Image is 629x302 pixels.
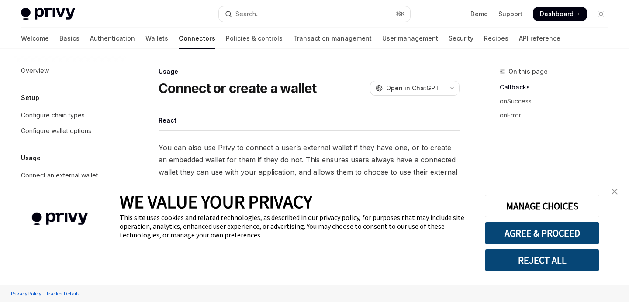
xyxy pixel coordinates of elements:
[235,9,260,19] div: Search...
[21,126,91,136] div: Configure wallet options
[484,28,508,49] a: Recipes
[21,28,49,49] a: Welcome
[470,10,488,18] a: Demo
[14,123,126,139] a: Configure wallet options
[159,141,460,190] span: You can also use Privy to connect a user’s external wallet if they have one, or to create an embe...
[386,84,439,93] span: Open in ChatGPT
[159,80,317,96] h1: Connect or create a wallet
[21,153,41,163] h5: Usage
[594,7,608,21] button: Toggle dark mode
[120,190,312,213] span: WE VALUE YOUR PRIVACY
[533,7,587,21] a: Dashboard
[21,8,75,20] img: light logo
[21,93,39,103] h5: Setup
[396,10,405,17] span: ⌘ K
[14,107,126,123] a: Configure chain types
[13,200,107,238] img: company logo
[120,213,472,239] div: This site uses cookies and related technologies, as described in our privacy policy, for purposes...
[606,183,623,200] a: close banner
[612,189,618,195] img: close banner
[485,195,599,217] button: MANAGE CHOICES
[14,168,126,183] a: Connect an external wallet
[500,94,615,108] a: onSuccess
[382,28,438,49] a: User management
[21,170,98,181] div: Connect an external wallet
[159,67,460,76] div: Usage
[21,65,49,76] div: Overview
[226,28,283,49] a: Policies & controls
[59,28,79,49] a: Basics
[145,28,168,49] a: Wallets
[500,80,615,94] a: Callbacks
[540,10,574,18] span: Dashboard
[370,81,445,96] button: Open in ChatGPT
[14,63,126,79] a: Overview
[500,108,615,122] a: onError
[90,28,135,49] a: Authentication
[449,28,473,49] a: Security
[485,222,599,244] button: AGREE & PROCEED
[293,28,372,49] a: Transaction management
[44,286,82,301] a: Tracker Details
[219,6,410,22] button: Open search
[21,110,85,120] div: Configure chain types
[519,28,560,49] a: API reference
[159,110,176,130] div: React
[179,28,215,49] a: Connectors
[508,66,548,77] span: On this page
[9,286,44,301] a: Privacy Policy
[485,249,599,271] button: REJECT ALL
[498,10,522,18] a: Support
